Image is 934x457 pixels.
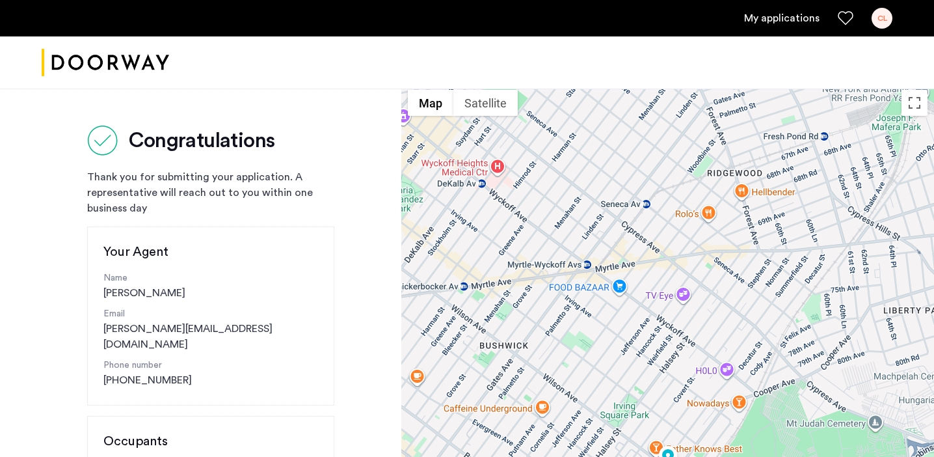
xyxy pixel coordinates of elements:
h2: Congratulations [129,128,274,154]
div: [PERSON_NAME] [103,271,318,301]
h3: Your Agent [103,243,318,261]
img: logo [42,38,169,87]
p: Email [103,307,318,321]
a: Cazamio logo [42,38,169,87]
button: Toggle fullscreen view [901,90,927,116]
div: Thank you for submitting your application. A representative will reach out to you within one busi... [87,169,334,216]
a: Favorites [838,10,853,26]
iframe: chat widget [879,405,921,444]
button: Show satellite imagery [453,90,518,116]
a: [PHONE_NUMBER] [103,372,192,388]
a: [PERSON_NAME][EMAIL_ADDRESS][DOMAIN_NAME] [103,321,318,352]
p: Name [103,271,318,285]
button: Show street map [408,90,453,116]
div: CL [872,8,892,29]
a: My application [744,10,820,26]
p: Phone number [103,359,318,372]
h3: Occupants [103,432,318,450]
